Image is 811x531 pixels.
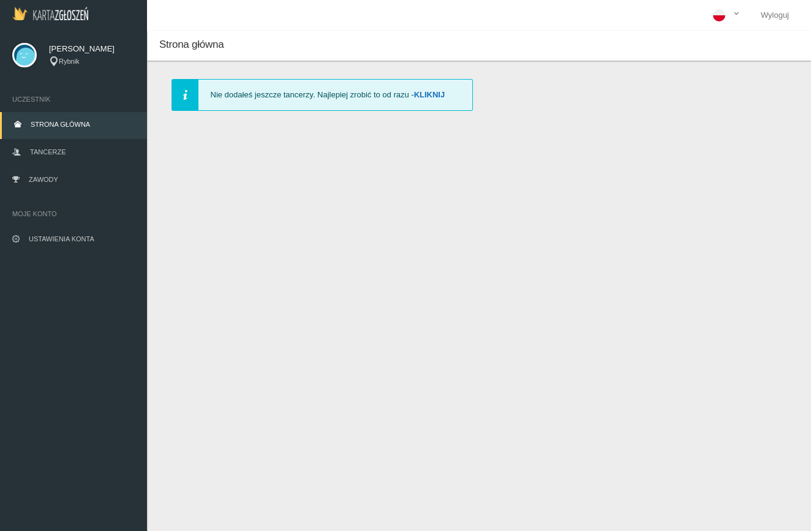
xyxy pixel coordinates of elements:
[12,93,135,105] span: Uczestnik
[29,235,94,243] span: Ustawienia konta
[159,39,224,50] span: Strona główna
[31,121,90,128] span: Strona główna
[29,176,58,183] span: Zawody
[49,43,135,55] span: [PERSON_NAME]
[172,79,473,111] div: Nie dodałeś jeszcze tancerzy. Najlepiej zrobić to od razu -
[414,90,445,99] a: Kliknij
[49,56,135,67] div: Rybnik
[12,43,37,67] img: svg
[30,148,66,156] span: Tancerze
[12,7,88,20] img: Logo
[12,208,135,220] span: Moje konto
